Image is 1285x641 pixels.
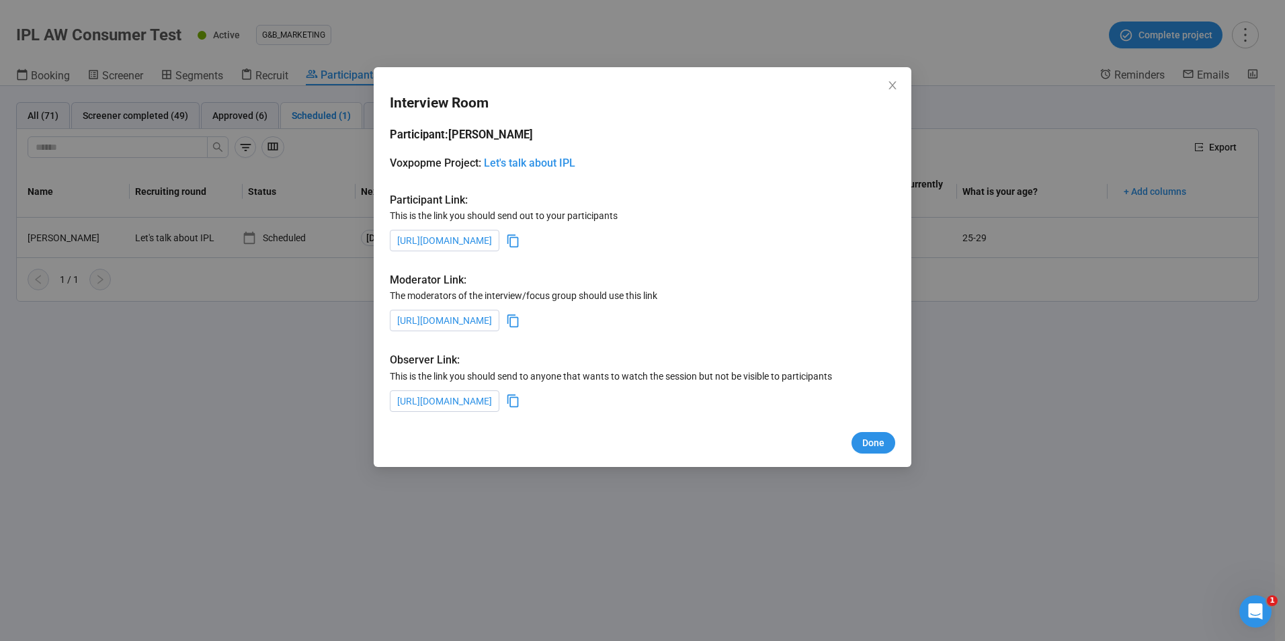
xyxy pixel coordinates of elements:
[397,235,492,246] a: [URL][DOMAIN_NAME]
[390,126,895,144] h3: Participant: [PERSON_NAME]
[862,435,884,450] span: Done
[885,79,900,93] button: Close
[390,92,895,114] h2: Interview Room
[1239,595,1272,628] iframe: Intercom live chat
[390,288,895,303] p: The moderators of the interview/focus group should use this link
[887,80,898,91] span: close
[397,315,492,326] a: [URL][DOMAIN_NAME]
[390,369,895,384] p: This is the link you should send to anyone that wants to watch the session but not be visible to ...
[484,157,575,169] a: Let's talk about IPL
[1267,595,1278,606] span: 1
[390,191,895,208] header: Participant Link:
[397,396,492,407] a: [URL][DOMAIN_NAME]
[852,432,895,454] button: Done
[390,208,895,223] p: This is the link you should send out to your participants
[390,155,895,171] header: Voxpopme Project:
[390,271,895,288] header: Moderator Link:
[390,351,895,368] header: Observer Link:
